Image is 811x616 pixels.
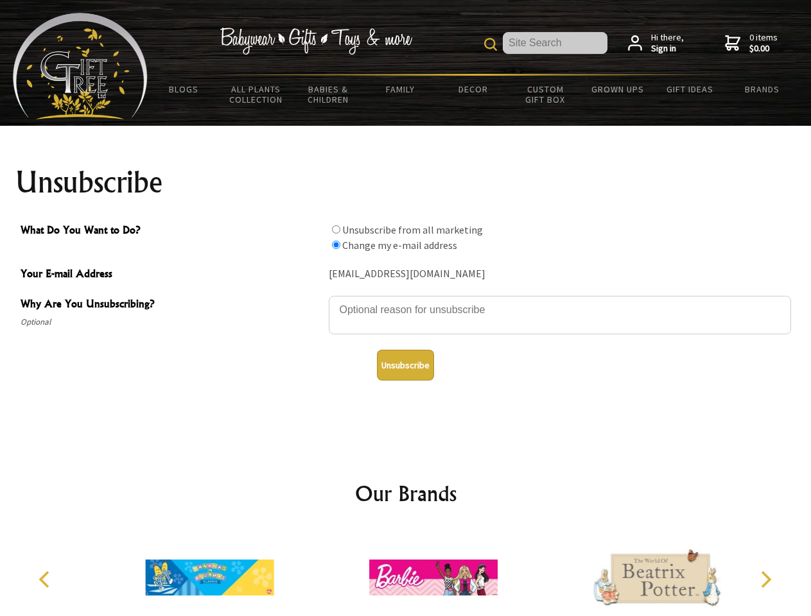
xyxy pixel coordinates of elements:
[220,76,293,113] a: All Plants Collection
[581,76,654,103] a: Grown Ups
[651,32,684,55] span: Hi there,
[726,76,799,103] a: Brands
[332,241,340,249] input: What Do You Want to Do?
[651,43,684,55] strong: Sign in
[21,222,322,241] span: What Do You Want to Do?
[220,28,412,55] img: Babywear - Gifts - Toys & more
[365,76,437,103] a: Family
[377,350,434,381] button: Unsubscribe
[32,565,60,594] button: Previous
[21,266,322,284] span: Your E-mail Address
[21,314,322,330] span: Optional
[13,13,148,119] img: Babyware - Gifts - Toys and more...
[628,32,684,55] a: Hi there,Sign in
[15,167,796,198] h1: Unsubscribe
[26,478,786,509] h2: Our Brands
[21,296,322,314] span: Why Are You Unsubscribing?
[509,76,582,113] a: Custom Gift Box
[725,32,778,55] a: 0 items$0.00
[342,239,457,252] label: Change my e-mail address
[329,264,791,284] div: [EMAIL_ADDRESS][DOMAIN_NAME]
[751,565,780,594] button: Next
[329,296,791,334] textarea: Why Are You Unsubscribing?
[437,76,509,103] a: Decor
[749,43,778,55] strong: $0.00
[292,76,365,113] a: Babies & Children
[332,225,340,234] input: What Do You Want to Do?
[484,38,497,51] img: product search
[749,31,778,55] span: 0 items
[654,76,726,103] a: Gift Ideas
[503,32,607,54] input: Site Search
[342,223,483,236] label: Unsubscribe from all marketing
[148,76,220,103] a: BLOGS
